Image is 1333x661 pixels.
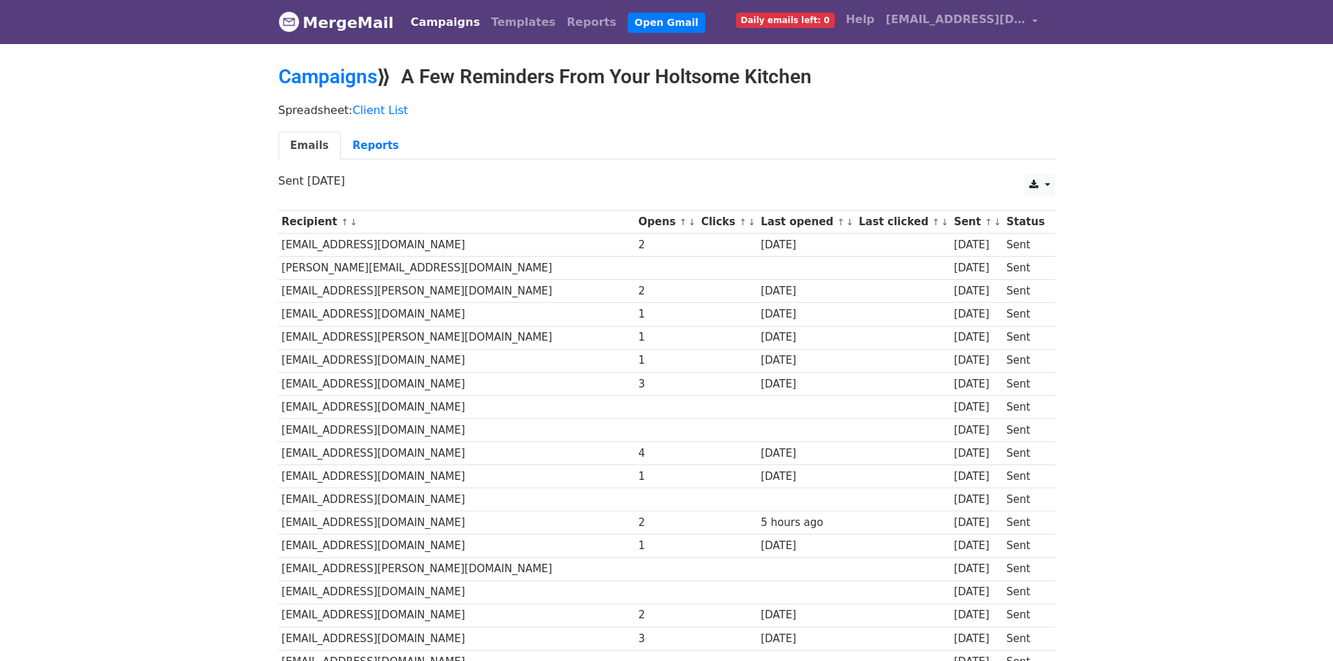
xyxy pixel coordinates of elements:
td: [EMAIL_ADDRESS][DOMAIN_NAME] [278,534,635,557]
td: [EMAIL_ADDRESS][DOMAIN_NAME] [278,349,635,372]
td: [EMAIL_ADDRESS][PERSON_NAME][DOMAIN_NAME] [278,280,635,303]
td: [EMAIL_ADDRESS][DOMAIN_NAME] [278,303,635,326]
td: Sent [1003,395,1048,418]
th: Recipient [278,211,635,234]
th: Opens [635,211,698,234]
div: 1 [638,469,694,485]
div: 1 [638,538,694,554]
td: [EMAIL_ADDRESS][DOMAIN_NAME] [278,442,635,465]
div: 3 [638,631,694,647]
div: [DATE] [761,353,852,369]
td: Sent [1003,326,1048,349]
a: Campaigns [278,65,377,88]
div: 1 [638,329,694,346]
div: [DATE] [761,538,852,554]
th: Last clicked [856,211,951,234]
div: 4 [638,446,694,462]
div: 2 [638,283,694,299]
a: Emails [278,132,341,160]
td: Sent [1003,534,1048,557]
td: Sent [1003,303,1048,326]
div: [DATE] [761,329,852,346]
td: [EMAIL_ADDRESS][DOMAIN_NAME] [278,488,635,511]
div: [DATE] [761,631,852,647]
td: Sent [1003,488,1048,511]
div: [DATE] [761,469,852,485]
p: Spreadsheet: [278,103,1055,118]
div: [DATE] [954,515,1000,531]
div: [DATE] [954,422,1000,439]
a: ↓ [846,217,854,227]
a: Templates [486,8,561,36]
td: Sent [1003,604,1048,627]
td: Sent [1003,372,1048,395]
div: [DATE] [761,283,852,299]
div: [DATE] [954,376,1000,392]
td: [EMAIL_ADDRESS][DOMAIN_NAME] [278,395,635,418]
div: 5 hours ago [761,515,852,531]
td: [EMAIL_ADDRESS][DOMAIN_NAME] [278,627,635,650]
a: MergeMail [278,8,394,37]
a: ↑ [985,217,992,227]
a: ↓ [748,217,756,227]
td: [EMAIL_ADDRESS][PERSON_NAME][DOMAIN_NAME] [278,557,635,581]
div: 3 [638,376,694,392]
div: [DATE] [954,561,1000,577]
div: [DATE] [954,283,1000,299]
div: [DATE] [761,306,852,322]
td: Sent [1003,627,1048,650]
td: [EMAIL_ADDRESS][PERSON_NAME][DOMAIN_NAME] [278,326,635,349]
td: [EMAIL_ADDRESS][DOMAIN_NAME] [278,604,635,627]
a: Reports [561,8,622,36]
div: [DATE] [761,237,852,253]
a: Campaigns [405,8,486,36]
span: [EMAIL_ADDRESS][DOMAIN_NAME] [886,11,1026,28]
div: [DATE] [954,631,1000,647]
td: Sent [1003,234,1048,257]
div: 2 [638,515,694,531]
div: [DATE] [954,237,1000,253]
div: 2 [638,607,694,623]
div: [DATE] [761,607,852,623]
td: [EMAIL_ADDRESS][DOMAIN_NAME] [278,581,635,604]
td: [EMAIL_ADDRESS][DOMAIN_NAME] [278,465,635,488]
div: 2 [638,237,694,253]
td: Sent [1003,442,1048,465]
a: Help [840,6,880,34]
h2: ⟫ A Few Reminders From Your Holtsome Kitchen [278,65,1055,89]
th: Last opened [757,211,855,234]
img: MergeMail logo [278,11,299,32]
td: Sent [1003,349,1048,372]
div: [DATE] [954,446,1000,462]
th: Clicks [698,211,757,234]
td: Sent [1003,418,1048,441]
td: [EMAIL_ADDRESS][DOMAIN_NAME] [278,234,635,257]
td: Sent [1003,280,1048,303]
div: [DATE] [954,306,1000,322]
a: ↓ [689,217,696,227]
div: [DATE] [954,353,1000,369]
div: [DATE] [954,260,1000,276]
a: ↓ [941,217,949,227]
a: Open Gmail [628,13,705,33]
div: [DATE] [761,376,852,392]
a: ↑ [837,217,845,227]
a: Client List [353,104,408,117]
td: [EMAIL_ADDRESS][DOMAIN_NAME] [278,418,635,441]
div: [DATE] [954,607,1000,623]
td: Sent [1003,581,1048,604]
td: Sent [1003,557,1048,581]
th: Sent [950,211,1003,234]
a: ↑ [341,217,348,227]
a: ↓ [994,217,1001,227]
div: 1 [638,353,694,369]
div: [DATE] [954,469,1000,485]
a: ↑ [932,217,940,227]
div: 1 [638,306,694,322]
td: Sent [1003,511,1048,534]
th: Status [1003,211,1048,234]
td: [EMAIL_ADDRESS][DOMAIN_NAME] [278,372,635,395]
td: Sent [1003,465,1048,488]
p: Sent [DATE] [278,173,1055,188]
div: [DATE] [761,446,852,462]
